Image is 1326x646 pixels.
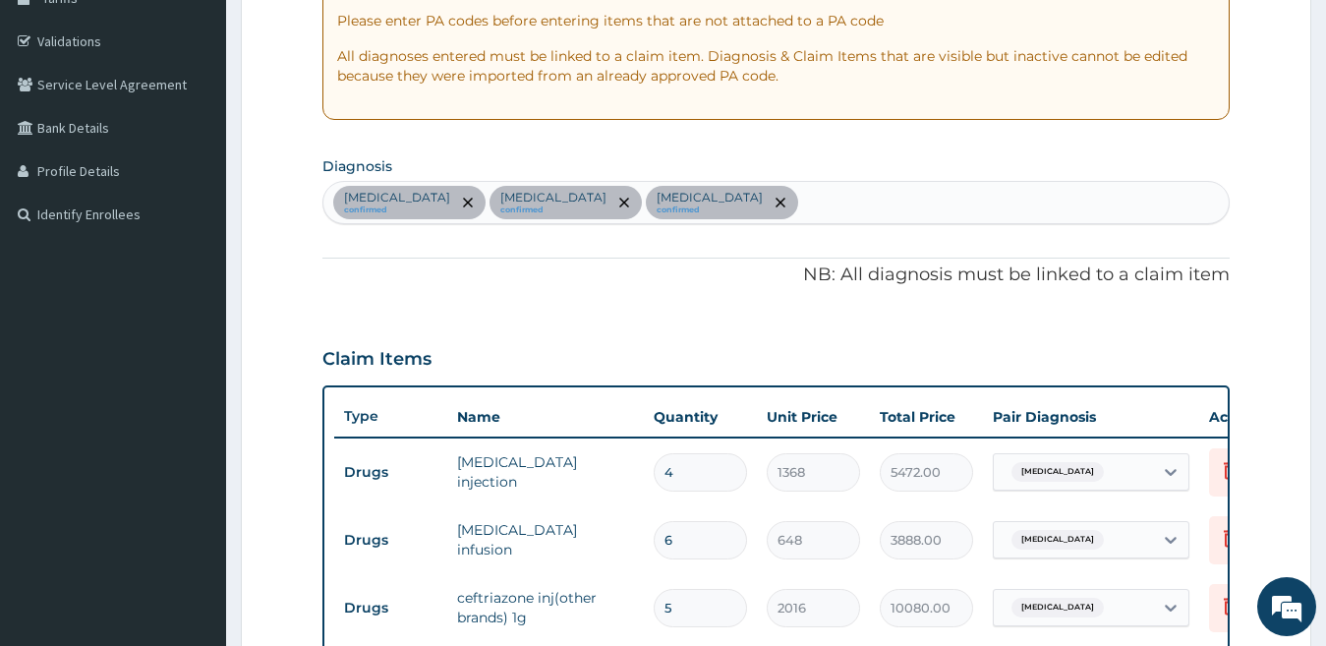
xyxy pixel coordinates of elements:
p: Please enter PA codes before entering items that are not attached to a PA code [337,11,1216,30]
p: NB: All diagnosis must be linked to a claim item [322,263,1231,288]
th: Unit Price [757,397,870,437]
td: ceftriazone inj(other brands) 1g [447,578,644,637]
small: confirmed [500,206,606,215]
div: Minimize live chat window [322,10,370,57]
p: [MEDICAL_DATA] [500,190,606,206]
span: [MEDICAL_DATA] [1011,530,1104,550]
h3: Claim Items [322,349,432,371]
th: Name [447,397,644,437]
span: remove selection option [615,194,633,211]
div: Chat with us now [102,110,330,136]
span: [MEDICAL_DATA] [1011,598,1104,617]
td: Drugs [334,454,447,491]
td: Drugs [334,590,447,626]
th: Type [334,398,447,435]
label: Diagnosis [322,156,392,176]
th: Total Price [870,397,983,437]
td: Drugs [334,522,447,558]
th: Pair Diagnosis [983,397,1199,437]
textarea: Type your message and hit 'Enter' [10,434,375,502]
td: [MEDICAL_DATA] infusion [447,510,644,569]
th: Actions [1199,397,1297,437]
img: d_794563401_company_1708531726252_794563401 [36,98,80,147]
p: All diagnoses entered must be linked to a claim item. Diagnosis & Claim Items that are visible bu... [337,46,1216,86]
p: [MEDICAL_DATA] [657,190,763,206]
span: We're online! [114,196,271,394]
th: Quantity [644,397,757,437]
small: confirmed [344,206,450,215]
span: remove selection option [772,194,789,211]
small: confirmed [657,206,763,215]
p: [MEDICAL_DATA] [344,190,450,206]
span: [MEDICAL_DATA] [1011,462,1104,482]
td: [MEDICAL_DATA] injection [447,442,644,501]
span: remove selection option [459,194,477,211]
